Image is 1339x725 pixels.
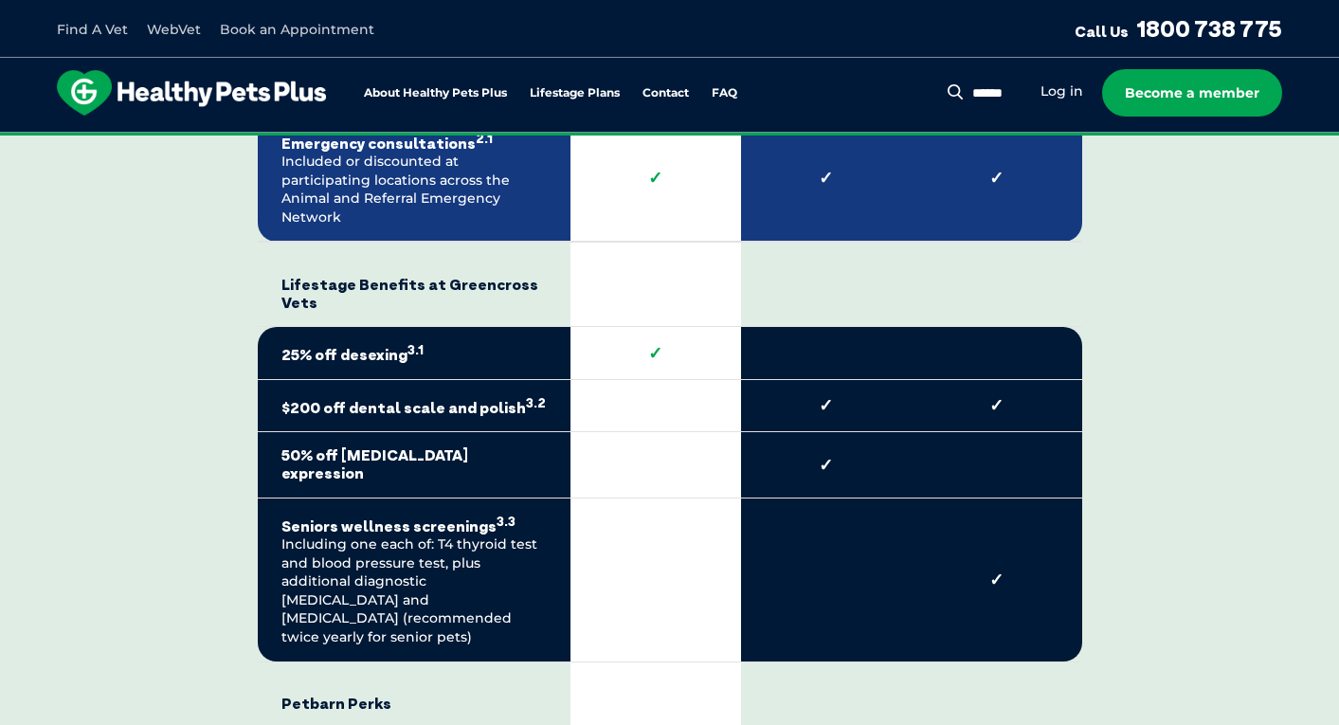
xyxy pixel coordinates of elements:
strong: Emergency consultations [281,130,547,154]
td: Included or discounted at participating locations across the Animal and Referral Emergency Network [258,115,570,243]
sup: 2.1 [476,131,493,146]
sup: 3.1 [407,342,424,357]
td: Including one each of: T4 thyroid test and blood pressure test, plus additional diagnostic [MEDIC... [258,498,570,662]
strong: $200 off dental scale and polish [281,394,547,418]
a: About Healthy Pets Plus [364,87,507,100]
sup: 3.2 [526,395,546,410]
a: Book an Appointment [220,21,374,38]
span: Call Us [1075,22,1129,41]
strong: Seniors wellness screenings [281,513,547,536]
a: Find A Vet [57,21,128,38]
strong: 50% off [MEDICAL_DATA] expression [281,446,547,482]
a: Call Us1800 738 775 [1075,14,1282,43]
a: Become a member [1102,69,1282,117]
strong: 25% off desexing [281,341,547,365]
strong: ✓ [935,570,1059,590]
a: WebVet [147,21,201,38]
strong: ✓ [594,343,717,364]
a: Log in [1040,82,1083,100]
strong: ✓ [765,168,888,189]
button: Search [944,82,968,101]
span: Proactive, preventative wellness program designed to keep your pet healthier and happier for longer [316,133,1023,150]
img: hpp-logo [57,70,326,116]
strong: ✓ [765,395,888,416]
strong: Petbarn Perks [281,677,547,713]
a: FAQ [712,87,737,100]
strong: ✓ [935,168,1059,189]
strong: ✓ [594,168,717,189]
strong: ✓ [765,455,888,476]
strong: ✓ [935,395,1059,416]
sup: 3.3 [497,514,516,529]
strong: Lifestage Benefits at Greencross Vets [281,257,547,312]
a: Contact [642,87,689,100]
a: Lifestage Plans [530,87,620,100]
